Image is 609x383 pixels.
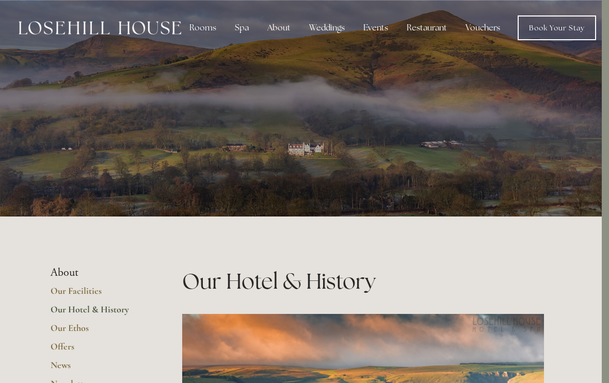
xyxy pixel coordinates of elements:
[19,21,181,35] img: Losehill House
[398,18,455,38] div: Restaurant
[301,18,353,38] div: Weddings
[355,18,396,38] div: Events
[182,266,544,296] h1: Our Hotel & History
[51,285,149,304] a: Our Facilities
[51,322,149,341] a: Our Ethos
[227,18,257,38] div: Spa
[51,304,149,322] a: Our Hotel & History
[181,18,225,38] div: Rooms
[51,341,149,359] a: Offers
[259,18,299,38] div: About
[51,266,149,279] li: About
[457,18,508,38] a: Vouchers
[518,15,596,40] a: Book Your Stay
[51,359,149,378] a: News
